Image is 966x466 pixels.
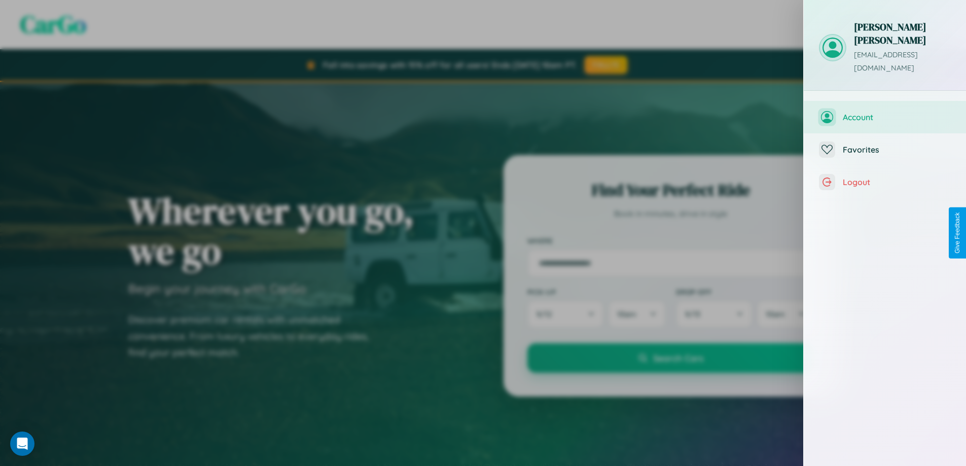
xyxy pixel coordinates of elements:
button: Logout [804,166,966,198]
button: Account [804,101,966,133]
h3: [PERSON_NAME] [PERSON_NAME] [854,20,951,47]
span: Account [843,112,951,122]
div: Open Intercom Messenger [10,432,34,456]
div: Give Feedback [954,212,961,254]
p: [EMAIL_ADDRESS][DOMAIN_NAME] [854,49,951,75]
span: Favorites [843,145,951,155]
button: Favorites [804,133,966,166]
span: Logout [843,177,951,187]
